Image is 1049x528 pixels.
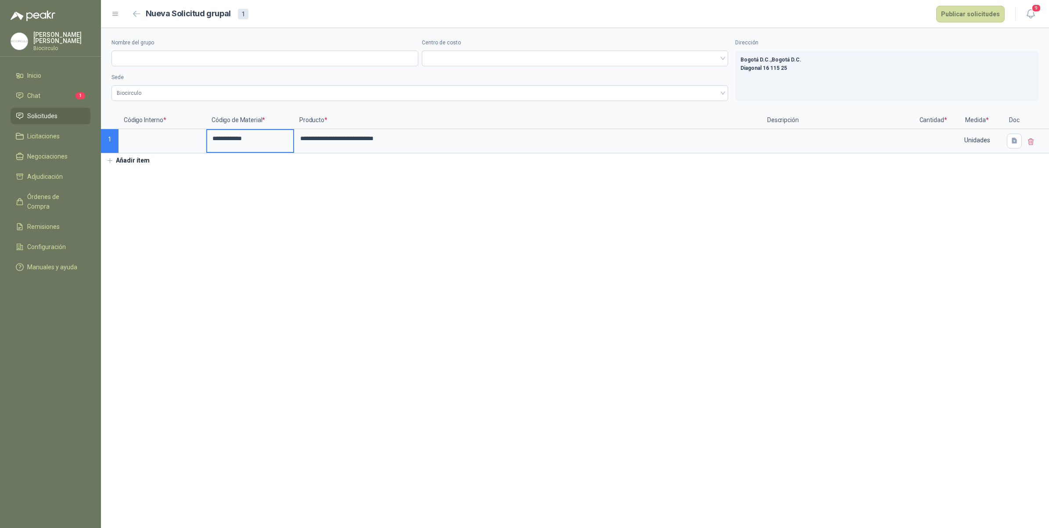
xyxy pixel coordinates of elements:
[111,73,728,82] label: Sede
[75,92,85,99] span: 1
[117,87,723,100] span: Biocirculo
[735,39,1038,47] label: Dirección
[27,71,41,80] span: Inicio
[27,262,77,272] span: Manuales y ayuda
[11,188,90,215] a: Órdenes de Compra
[11,239,90,255] a: Configuración
[11,168,90,185] a: Adjudicación
[951,112,1003,129] p: Medida
[936,6,1005,22] button: Publicar solicitudes
[11,218,90,235] a: Remisiones
[11,128,90,145] a: Licitaciones
[1023,6,1038,22] button: 9
[762,112,916,129] p: Descripción
[1003,112,1025,129] p: Doc
[11,67,90,84] a: Inicio
[740,56,1033,64] p: Bogotá D.C. , Bogotá D.C.
[146,7,231,20] h2: Nueva Solicitud grupal
[11,11,55,21] img: Logo peakr
[1031,4,1041,12] span: 9
[27,242,66,252] span: Configuración
[111,39,418,47] label: Nombre del grupo
[119,112,206,129] p: Código Interno
[27,222,60,231] span: Remisiones
[11,87,90,104] a: Chat1
[11,108,90,124] a: Solicitudes
[27,192,82,211] span: Órdenes de Compra
[11,148,90,165] a: Negociaciones
[206,112,294,129] p: Código de Material
[952,130,1002,150] div: Unidades
[740,64,1033,72] p: Diagonal 16 115 25
[27,91,40,101] span: Chat
[27,131,60,141] span: Licitaciones
[422,39,729,47] label: Centro de costo
[294,112,762,129] p: Producto
[33,46,90,51] p: Biocirculo
[101,129,119,153] p: 1
[238,9,248,19] div: 1
[27,152,68,161] span: Negociaciones
[11,33,28,50] img: Company Logo
[916,112,951,129] p: Cantidad
[101,153,155,168] button: Añadir ítem
[11,259,90,275] a: Manuales y ayuda
[33,32,90,44] p: [PERSON_NAME] [PERSON_NAME]
[27,111,57,121] span: Solicitudes
[27,172,63,181] span: Adjudicación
